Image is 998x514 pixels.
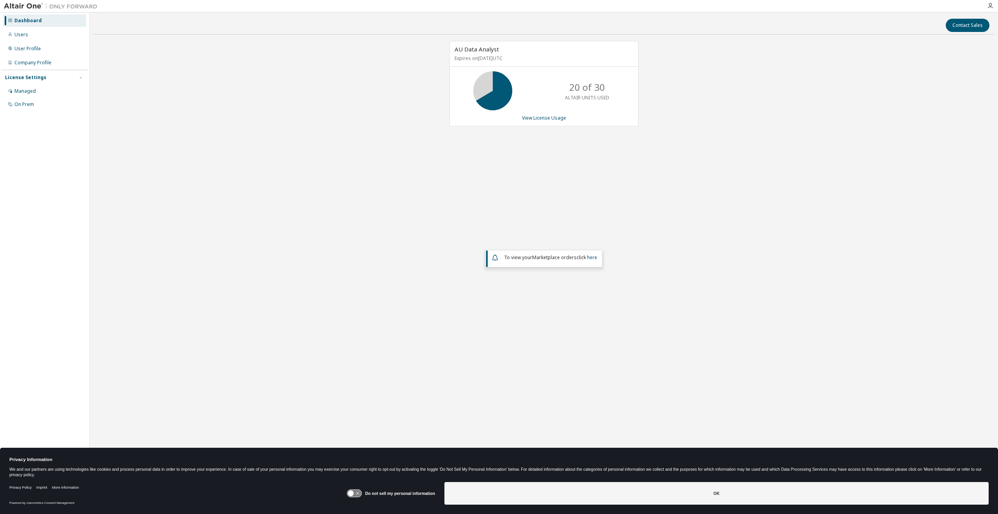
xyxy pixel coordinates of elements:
em: Marketplace orders [532,254,577,261]
div: User Profile [14,46,41,52]
div: On Prem [14,101,34,108]
p: 20 of 30 [569,81,605,94]
div: Managed [14,88,36,94]
div: Users [14,32,28,38]
div: Company Profile [14,60,51,66]
div: License Settings [5,74,46,81]
p: ALTAIR UNITS USED [565,94,609,101]
span: To view your click [504,254,597,261]
p: Expires on [DATE] UTC [455,55,632,62]
button: Contact Sales [946,19,989,32]
a: here [587,254,597,261]
span: AU Data Analyst [455,45,499,53]
img: Altair One [4,2,101,10]
div: Dashboard [14,18,42,24]
a: View License Usage [522,115,566,121]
